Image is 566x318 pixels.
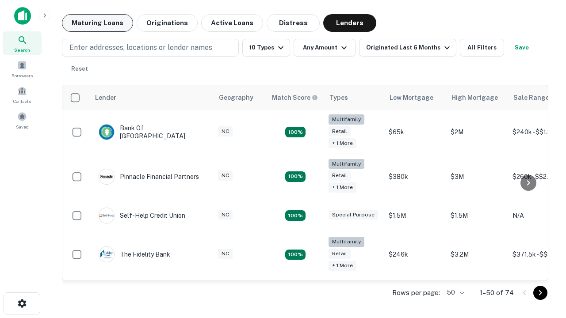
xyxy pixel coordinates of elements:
[95,92,116,103] div: Lender
[329,261,356,271] div: + 1 more
[218,210,233,220] div: NC
[62,14,133,32] button: Maturing Loans
[513,92,549,103] div: Sale Range
[3,31,42,55] a: Search
[3,108,42,132] a: Saved
[285,171,306,182] div: Matching Properties: 17, hasApolloMatch: undefined
[294,39,356,57] button: Any Amount
[329,138,356,148] div: + 1 more
[324,85,384,110] th: Types
[522,219,566,261] iframe: Chat Widget
[446,199,508,232] td: $1.5M
[69,42,212,53] p: Enter addresses, locations or lender names
[384,85,446,110] th: Low Mortgage
[446,85,508,110] th: High Mortgage
[16,123,29,130] span: Saved
[444,286,466,299] div: 50
[90,85,214,110] th: Lender
[99,246,170,262] div: The Fidelity Bank
[267,14,320,32] button: Distress
[446,155,508,199] td: $3M
[329,114,364,125] div: Multifamily
[14,7,31,25] img: capitalize-icon.png
[329,210,378,220] div: Special Purpose
[272,93,318,102] div: Capitalize uses an advanced AI algorithm to match your search with the best lender. The match sco...
[329,170,351,181] div: Retail
[533,286,547,300] button: Go to next page
[99,169,114,184] img: picture
[460,39,504,57] button: All Filters
[451,92,498,103] div: High Mortgage
[3,83,42,106] a: Contacts
[384,232,446,277] td: $246k
[272,93,316,102] h6: Match Score
[11,72,33,79] span: Borrowers
[359,39,456,57] button: Originated Last 6 Months
[446,110,508,155] td: $2M
[14,46,30,53] span: Search
[480,288,514,298] p: 1–50 of 74
[99,208,114,223] img: picture
[219,92,253,103] div: Geography
[329,237,364,247] div: Multifamily
[62,39,239,57] button: Enter addresses, locations or lender names
[285,127,306,137] div: Matching Properties: 17, hasApolloMatch: undefined
[285,210,306,221] div: Matching Properties: 11, hasApolloMatch: undefined
[329,126,351,136] div: Retail
[13,98,31,105] span: Contacts
[285,250,306,260] div: Matching Properties: 10, hasApolloMatch: undefined
[137,14,198,32] button: Originations
[65,60,94,78] button: Reset
[329,92,348,103] div: Types
[384,110,446,155] td: $65k
[329,249,351,259] div: Retail
[218,126,233,136] div: NC
[384,155,446,199] td: $380k
[366,42,452,53] div: Originated Last 6 Months
[329,182,356,193] div: + 1 more
[446,232,508,277] td: $3.2M
[3,57,42,81] a: Borrowers
[392,288,440,298] p: Rows per page:
[508,39,536,57] button: Save your search to get updates of matches that match your search criteria.
[218,170,233,181] div: NC
[99,125,114,140] img: picture
[390,92,433,103] div: Low Mortgage
[99,124,205,140] div: Bank Of [GEOGRAPHIC_DATA]
[242,39,290,57] button: 10 Types
[214,85,267,110] th: Geography
[329,159,364,169] div: Multifamily
[218,249,233,259] div: NC
[323,14,376,32] button: Lenders
[267,85,324,110] th: Capitalize uses an advanced AI algorithm to match your search with the best lender. The match sco...
[201,14,263,32] button: Active Loans
[384,199,446,232] td: $1.5M
[99,169,199,185] div: Pinnacle Financial Partners
[99,247,114,262] img: picture
[99,208,185,223] div: Self-help Credit Union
